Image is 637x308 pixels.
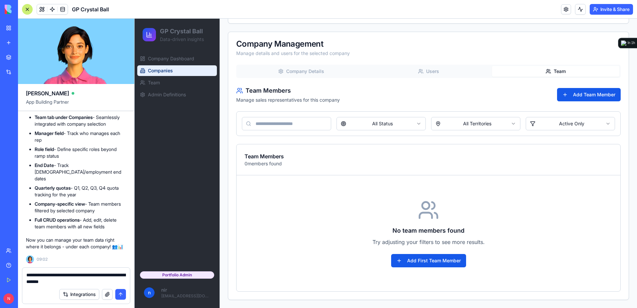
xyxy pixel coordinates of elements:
[35,146,126,159] li: - Define specific roles beyond ramp status
[27,268,76,275] p: nir
[35,185,126,198] li: - Q1, Q2, Q3, Q4 quota tracking for the year
[5,253,80,260] div: Portfolio Admin
[102,78,205,85] p: Manage sales representatives for this company
[590,4,633,15] button: Invite & Share
[25,8,69,17] h1: GP Crystal Ball
[13,49,38,55] span: Companies
[3,35,82,45] a: Company Dashboard
[35,162,126,182] li: - Track [DEMOGRAPHIC_DATA]/employment end dates
[13,61,25,67] span: Team
[26,99,126,111] span: App Building Partner
[103,47,230,58] button: Company Details
[9,269,20,279] span: n
[3,71,82,81] a: Admin Definitions
[110,134,149,142] h4: Team Members
[13,73,51,79] span: Admin Definitions
[35,201,85,207] strong: Company-specific view
[35,130,64,136] strong: Manager field
[35,162,54,168] strong: End Date
[35,185,71,191] strong: Quarterly quotas
[5,5,46,14] img: logo
[110,219,478,227] p: Try adjusting your filters to see more results.
[102,31,486,38] div: Manage details and users for the selected company
[37,257,48,262] span: 09:02
[3,47,82,57] a: Companies
[422,69,486,83] button: Add Team Member
[35,130,126,143] li: - Track who manages each rep
[13,37,60,43] span: Company Dashboard
[59,289,99,300] button: Integrations
[35,217,80,223] strong: Full CRUD operations
[110,207,478,217] h3: No team members found
[35,146,54,152] strong: Role field
[26,89,69,97] span: [PERSON_NAME]
[230,47,357,58] button: Users
[357,47,485,58] button: Team
[102,21,486,29] div: Company Management
[628,40,635,46] div: In 1h
[3,59,82,69] a: Team
[110,142,149,148] p: 0 members found
[35,217,126,230] li: - Add, edit, delete team members with all new fields
[35,114,126,127] li: - Seamlessly integrated with company selection
[25,17,69,24] p: Data-driven insights
[621,40,626,46] img: logo
[102,67,205,77] h3: Team Members
[5,264,80,284] button: nnir [EMAIL_ADDRESS][DOMAIN_NAME]
[35,201,126,214] li: - Team members filtered by selected company
[27,275,76,280] p: [EMAIL_ADDRESS][DOMAIN_NAME]
[257,235,331,249] button: Add First Team Member
[72,5,109,13] span: GP Crystal Ball
[35,114,93,120] strong: Team tab under Companies
[26,237,126,250] p: Now you can manage your team data right where it belongs - under each company! 👥📊
[26,255,34,263] img: Ella_00000_wcx2te.png
[3,293,14,304] span: N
